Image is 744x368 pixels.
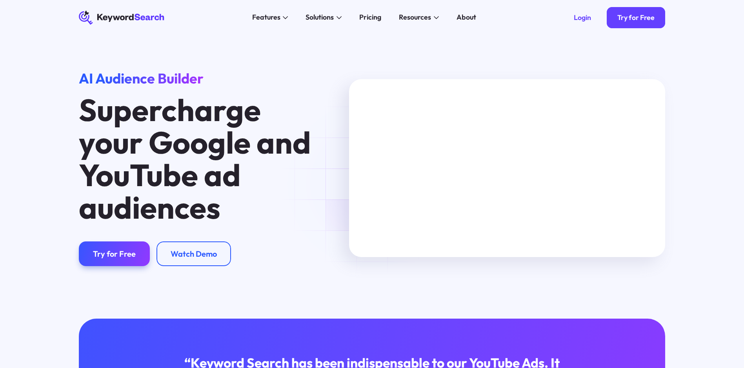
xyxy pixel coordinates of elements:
[349,79,665,257] iframe: KeywordSearch Homepage Welcome
[79,94,317,224] h1: Supercharge your Google and YouTube ad audiences
[359,12,381,23] div: Pricing
[79,241,150,266] a: Try for Free
[451,11,481,25] a: About
[457,12,476,23] div: About
[252,12,280,23] div: Features
[354,11,387,25] a: Pricing
[607,7,665,28] a: Try for Free
[574,13,591,22] div: Login
[617,13,655,22] div: Try for Free
[306,12,334,23] div: Solutions
[399,12,431,23] div: Resources
[563,7,602,28] a: Login
[171,249,217,259] div: Watch Demo
[93,249,136,259] div: Try for Free
[79,69,204,87] span: AI Audience Builder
